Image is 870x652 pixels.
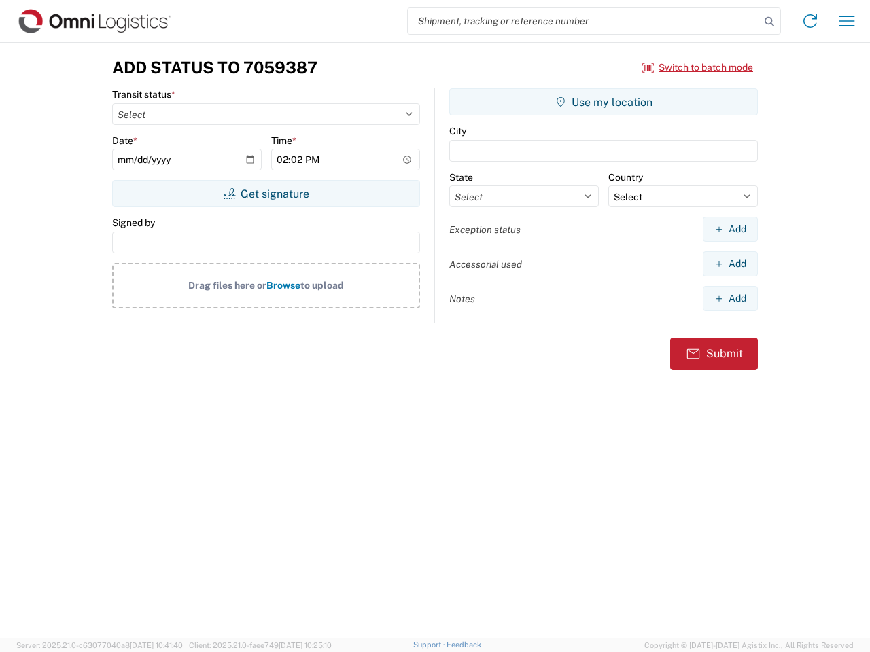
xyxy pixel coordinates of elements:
[130,641,183,649] span: [DATE] 10:41:40
[449,223,521,236] label: Exception status
[670,338,758,370] button: Submit
[413,640,447,649] a: Support
[447,640,481,649] a: Feedback
[188,280,266,291] span: Drag files here or
[271,134,296,147] label: Time
[703,286,758,311] button: Add
[279,641,332,649] span: [DATE] 10:25:10
[449,125,466,137] label: City
[266,280,300,291] span: Browse
[16,641,183,649] span: Server: 2025.21.0-c63077040a8
[300,280,344,291] span: to upload
[608,171,643,183] label: Country
[112,180,420,207] button: Get signature
[449,171,473,183] label: State
[703,217,758,242] button: Add
[703,251,758,276] button: Add
[112,134,137,147] label: Date
[112,58,317,77] h3: Add Status to 7059387
[642,56,753,79] button: Switch to batch mode
[449,293,475,305] label: Notes
[112,217,155,229] label: Signed by
[449,258,522,270] label: Accessorial used
[189,641,332,649] span: Client: 2025.21.0-faee749
[112,88,175,101] label: Transit status
[449,88,758,115] button: Use my location
[644,639,854,651] span: Copyright © [DATE]-[DATE] Agistix Inc., All Rights Reserved
[408,8,760,34] input: Shipment, tracking or reference number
